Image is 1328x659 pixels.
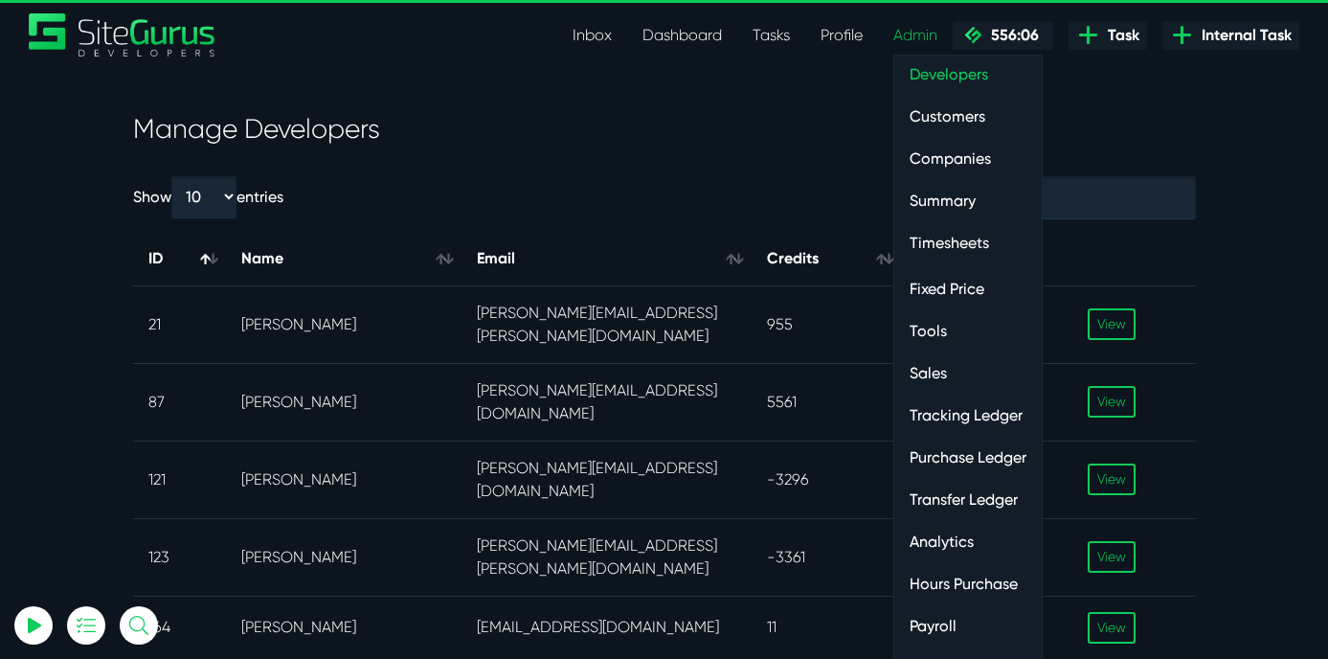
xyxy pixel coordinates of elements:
[894,140,1042,178] a: Companies
[1162,21,1299,50] a: Internal Task
[226,596,461,659] td: [PERSON_NAME]
[133,285,226,363] td: 21
[84,108,251,131] p: Nothing tracked yet! 🙂
[752,596,902,659] td: 11
[1194,24,1292,47] span: Internal Task
[29,13,216,57] img: Sitegurus Logo
[461,441,752,518] td: [PERSON_NAME][EMAIL_ADDRESS][DOMAIN_NAME]
[894,56,1042,94] a: Developers
[894,523,1042,561] a: Analytics
[894,312,1042,351] a: Tools
[953,21,1053,50] a: 556:06
[894,607,1042,646] a: Payroll
[752,363,902,441] td: 5561
[1088,464,1136,495] a: View
[894,354,1042,393] a: Sales
[133,176,283,217] label: Show entries
[461,232,752,285] th: Email: activate to sort column ascending
[894,270,1042,308] a: Fixed Price
[133,232,226,285] th: ID: activate to sort column descending
[461,518,752,596] td: [PERSON_NAME][EMAIL_ADDRESS][PERSON_NAME][DOMAIN_NAME]
[752,232,902,285] th: Credits: activate to sort column ascending
[983,26,1039,44] span: 556:06
[461,363,752,441] td: [PERSON_NAME][EMAIL_ADDRESS][DOMAIN_NAME]
[878,16,953,55] a: Admin
[171,176,236,217] select: Showentries
[557,16,627,55] a: Inbox
[894,182,1042,220] a: Summary
[461,285,752,363] td: [PERSON_NAME][EMAIL_ADDRESS][PERSON_NAME][DOMAIN_NAME]
[226,441,461,518] td: [PERSON_NAME]
[1069,21,1147,50] a: Task
[752,285,902,363] td: 955
[461,596,752,659] td: [EMAIL_ADDRESS][DOMAIN_NAME]
[627,16,737,55] a: Dashboard
[226,363,461,441] td: [PERSON_NAME]
[133,113,1196,146] h3: Manage Developers
[929,176,1195,218] label: Search:
[1088,541,1136,573] a: View
[805,16,878,55] a: Profile
[752,518,902,596] td: -3361
[894,439,1042,477] a: Purchase Ledger
[226,285,461,363] td: [PERSON_NAME]
[894,224,1042,262] a: Timesheets
[133,596,226,659] td: 164
[1088,386,1136,418] a: View
[1100,24,1139,47] span: Task
[752,441,902,518] td: -3296
[226,518,461,596] td: [PERSON_NAME]
[894,481,1042,519] a: Transfer Ledger
[133,441,226,518] td: 121
[133,363,226,441] td: 87
[1088,308,1136,340] a: View
[894,98,1042,136] a: Customers
[894,397,1042,435] a: Tracking Ledger
[737,16,805,55] a: Tasks
[226,232,461,285] th: Name: activate to sort column ascending
[894,565,1042,603] a: Hours Purchase
[29,13,216,57] a: SiteGurus
[133,518,226,596] td: 123
[1088,612,1136,644] a: View
[989,176,1195,218] input: Search:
